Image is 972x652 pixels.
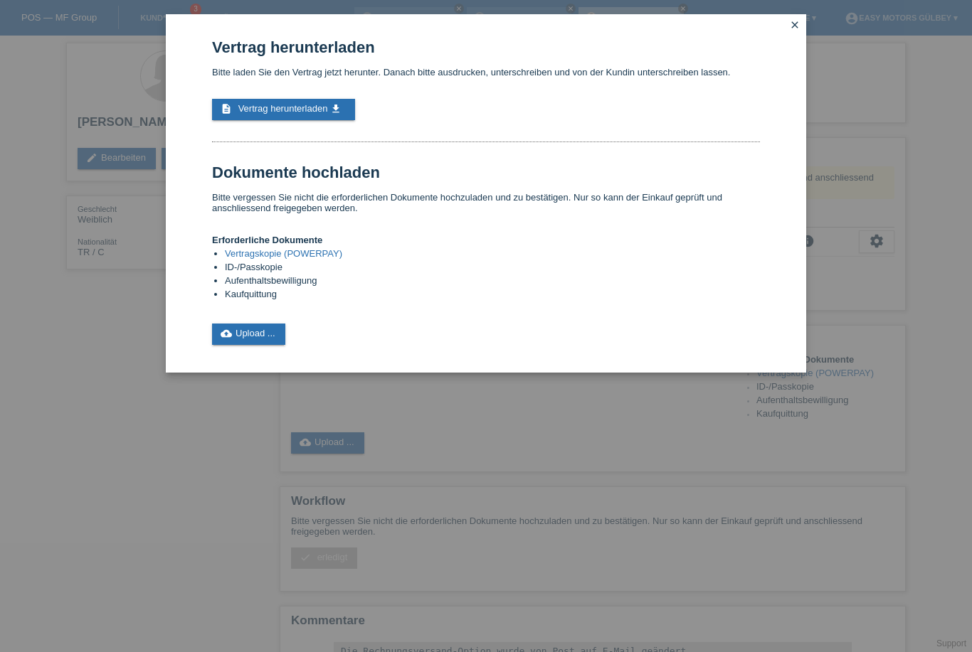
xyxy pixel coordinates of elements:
i: get_app [330,103,342,114]
i: description [221,103,232,114]
a: cloud_uploadUpload ... [212,324,285,345]
li: Kaufquittung [225,289,760,302]
i: cloud_upload [221,328,232,339]
li: Aufenthaltsbewilligung [225,275,760,289]
i: close [789,19,801,31]
a: close [786,18,804,34]
a: Vertragskopie (POWERPAY) [225,248,342,259]
p: Bitte vergessen Sie nicht die erforderlichen Dokumente hochzuladen und zu bestätigen. Nur so kann... [212,192,760,213]
h4: Erforderliche Dokumente [212,235,760,245]
span: Vertrag herunterladen [238,103,328,114]
a: description Vertrag herunterladen get_app [212,99,355,120]
li: ID-/Passkopie [225,262,760,275]
h1: Vertrag herunterladen [212,38,760,56]
h1: Dokumente hochladen [212,164,760,181]
p: Bitte laden Sie den Vertrag jetzt herunter. Danach bitte ausdrucken, unterschreiben und von der K... [212,67,760,78]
